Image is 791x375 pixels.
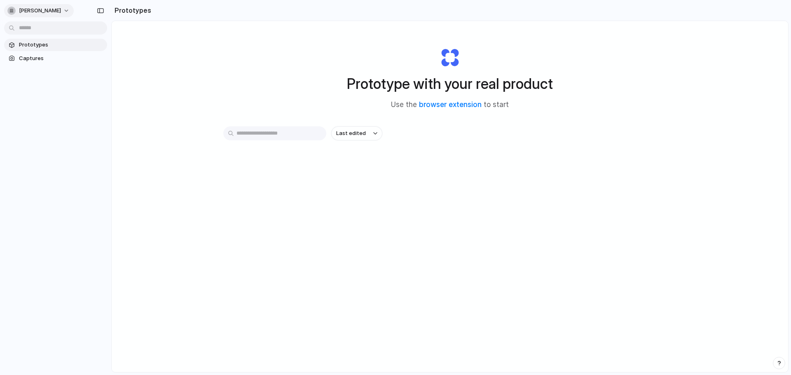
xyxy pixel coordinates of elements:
span: Prototypes [19,41,104,49]
a: Captures [4,52,107,65]
span: Use the to start [391,100,509,110]
a: Prototypes [4,39,107,51]
button: [PERSON_NAME] [4,4,74,17]
span: Last edited [336,129,366,137]
h1: Prototype with your real product [347,73,553,95]
span: Captures [19,54,104,63]
h2: Prototypes [111,5,151,15]
span: [PERSON_NAME] [19,7,61,15]
button: Last edited [331,126,382,140]
a: browser extension [419,100,482,109]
